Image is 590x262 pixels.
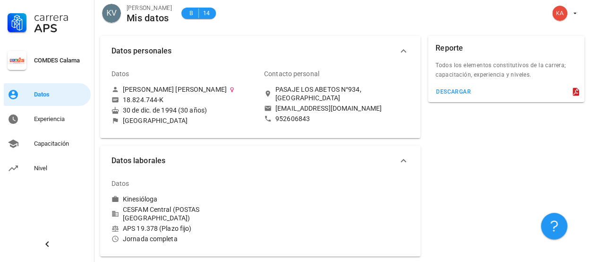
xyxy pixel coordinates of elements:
div: CESFAM Central (POSTAS [GEOGRAPHIC_DATA]) [111,205,257,222]
div: Carrera [34,11,87,23]
a: [EMAIL_ADDRESS][DOMAIN_NAME] [264,104,409,113]
button: Datos laborales [100,146,420,176]
div: Datos [34,91,87,98]
div: avatar [552,6,567,21]
div: Nivel [34,165,87,172]
div: 952606843 [275,114,310,123]
div: Todos los elementos constitutivos de la carrera; capacitación, experiencia y niveles. [428,61,584,85]
button: Datos personales [100,36,420,66]
div: APS [34,23,87,34]
div: 30 de dic. de 1994 (30 años) [111,106,257,114]
div: [PERSON_NAME] [PERSON_NAME] [123,85,227,94]
a: Capacitación [4,132,91,155]
div: PASAJE LOS ABETOS N°934, [GEOGRAPHIC_DATA] [275,85,409,102]
div: [GEOGRAPHIC_DATA] [123,116,188,125]
div: avatar [102,4,121,23]
a: Datos [4,83,91,106]
a: PASAJE LOS ABETOS N°934, [GEOGRAPHIC_DATA] [264,85,409,102]
a: Experiencia [4,108,91,131]
div: COMDES Calama [34,57,87,64]
div: descargar [436,88,471,95]
button: descargar [432,85,475,98]
div: APS 19.378 (Plazo fijo) [111,224,257,233]
div: Capacitación [34,140,87,148]
div: Reporte [436,36,463,61]
span: KV [106,4,116,23]
span: 14 [203,9,210,18]
div: Jornada completa [111,235,257,243]
div: [PERSON_NAME] [127,3,172,13]
div: Datos [111,172,129,195]
div: Mis datos [127,13,172,23]
div: Kinesióloga [123,195,157,203]
div: [EMAIL_ADDRESS][DOMAIN_NAME] [275,104,382,113]
div: Contacto personal [264,62,319,85]
span: B [187,9,195,18]
a: Nivel [4,157,91,180]
span: Datos personales [111,44,398,58]
div: Datos [111,62,129,85]
div: 18.824.744-K [123,96,163,104]
div: Experiencia [34,115,87,123]
span: Datos laborales [111,154,398,167]
a: 952606843 [264,114,409,123]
